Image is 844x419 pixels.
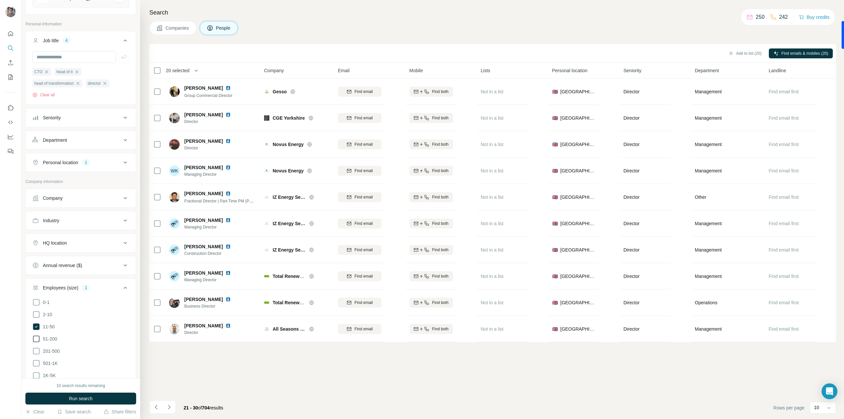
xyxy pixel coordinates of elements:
span: Gesso [273,88,287,95]
button: My lists [5,71,16,83]
span: 2-10 [40,311,52,318]
span: 1K-5K [40,372,56,379]
span: Director [184,145,239,151]
p: Company information [25,179,136,185]
span: [PERSON_NAME] [184,270,223,276]
span: Company [264,67,284,74]
span: Managing Director [184,224,239,230]
div: Company [43,195,63,201]
span: Business Director [184,303,239,309]
span: 704 [202,405,209,410]
span: Landline [769,67,786,74]
span: Not in a list [481,115,503,121]
span: Director [623,89,640,94]
span: Find email [354,326,373,332]
img: Logo of Total Renewable Solutions South West [264,300,269,305]
span: Director [623,142,640,147]
span: Director [623,247,640,253]
button: Industry [26,213,136,228]
img: Logo of CGE Yorkshire [264,115,269,121]
span: Companies [166,25,190,31]
button: Clear all [32,92,55,98]
button: Employees (size)1 [26,280,136,298]
span: Fractional Director | Part-Time PM (PMP®) & BA (CBAP®) | Digital Transformation & Project Rescue [184,198,360,203]
button: Find both [409,139,453,149]
span: of [198,405,202,410]
span: Seniority [623,67,641,74]
img: Avatar [169,86,180,97]
img: Logo of IZ Energy Services [264,221,269,226]
span: 🇬🇧 [552,194,558,200]
span: Find email first [769,247,799,253]
button: Run search [25,393,136,404]
span: 🇬🇧 [552,88,558,95]
span: All Seasons Energy [273,326,306,332]
span: Operations [695,299,717,306]
button: Find email [338,324,381,334]
button: Clear [25,408,44,415]
span: [PERSON_NAME] [184,111,223,118]
img: Avatar [169,139,180,150]
span: Find email [354,115,373,121]
span: 🇬🇧 [552,220,558,227]
span: Find both [432,247,448,253]
span: 🇬🇧 [552,299,558,306]
span: Not in a list [481,300,503,305]
span: [PERSON_NAME] [184,243,223,250]
span: Director [623,195,640,200]
span: Management [695,88,722,95]
button: Find both [409,271,453,281]
span: director [88,80,101,86]
img: LinkedIn logo [226,165,231,170]
p: Personal information [25,21,136,27]
button: Find email [338,271,381,281]
span: Director [623,168,640,173]
span: CTO [34,69,43,75]
button: Find emails & mobiles (20) [769,48,833,58]
button: Find both [409,87,453,97]
img: Avatar [169,192,180,202]
span: Find emails & mobiles (20) [781,50,828,56]
button: Find email [338,219,381,228]
span: Management [695,141,722,148]
div: 10 search results remaining [56,383,105,389]
span: Find both [432,221,448,226]
span: Not in a list [481,247,503,253]
button: Save search [57,408,91,415]
button: Find email [338,298,381,308]
button: Use Surfe API [5,116,16,128]
div: Annual revenue ($) [43,262,82,269]
span: Rows per page [773,404,804,411]
button: Company [26,190,136,206]
button: Find both [409,298,453,308]
span: Construction Director [184,251,239,256]
div: 4 [63,38,70,44]
span: [PERSON_NAME] [184,296,223,303]
img: Avatar [169,245,180,255]
span: 🇬🇧 [552,141,558,148]
img: Logo of All Seasons Energy [264,326,269,332]
span: Find email first [769,115,799,121]
span: Group Commercial Director [184,93,232,98]
button: Find both [409,113,453,123]
span: Not in a list [481,195,503,200]
span: Find both [432,300,448,306]
span: Not in a list [481,168,503,173]
span: 🇬🇧 [552,167,558,174]
span: 501-1K [40,360,58,367]
img: Avatar [169,218,180,229]
button: Find both [409,219,453,228]
span: 🇬🇧 [552,326,558,332]
span: 201-500 [40,348,60,354]
span: Find email first [769,195,799,200]
span: Not in a list [481,89,503,94]
button: Find email [338,87,381,97]
img: Avatar [169,297,180,308]
span: Not in a list [481,326,503,332]
span: Find email [354,247,373,253]
span: Director [623,115,640,121]
img: Avatar [5,7,16,17]
span: head of transformation [34,80,74,86]
div: Job title [43,37,59,44]
button: Dashboard [5,131,16,143]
